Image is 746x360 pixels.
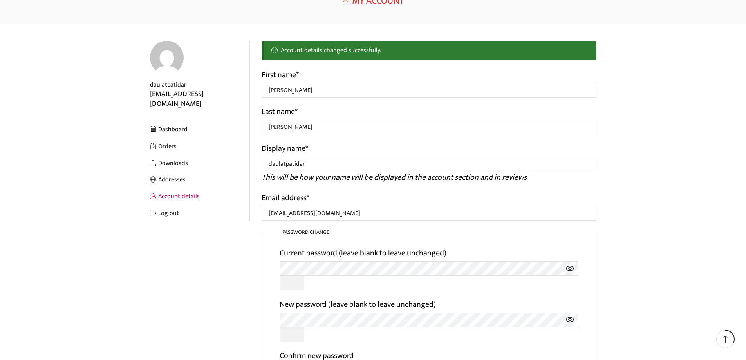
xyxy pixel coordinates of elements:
label: New password (leave blank to leave unchanged) [280,298,436,311]
a: Log out [150,205,249,222]
label: Email address [262,192,309,204]
legend: Password change [280,228,332,236]
button: Show password [280,327,305,342]
label: Display name [262,142,308,155]
a: Orders [150,138,249,155]
a: Account details [150,188,249,205]
a: Downloads [150,155,249,172]
a: Dashboard [150,121,249,138]
label: First name [262,69,299,81]
div: daulatpatidar [150,80,249,89]
div: [EMAIL_ADDRESS][DOMAIN_NAME] [150,89,249,109]
div: Account details changed successfully. [262,41,596,60]
label: Last name [262,105,298,118]
a: Addresses [150,171,249,188]
button: Show password [280,276,305,290]
label: Current password (leave blank to leave unchanged) [280,247,446,259]
em: This will be how your name will be displayed in the account section and in reviews [262,171,527,184]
